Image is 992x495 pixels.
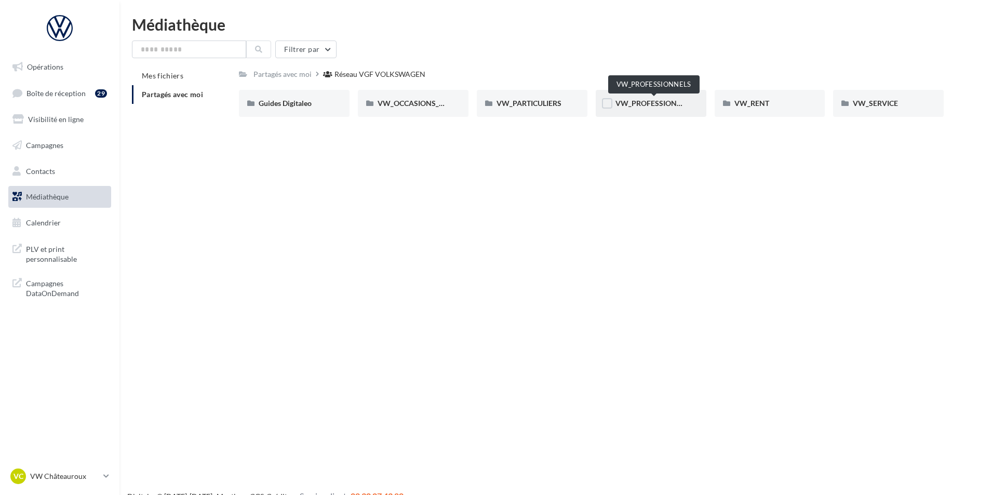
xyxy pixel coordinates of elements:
span: Boîte de réception [26,88,86,97]
span: Mes fichiers [142,71,183,80]
div: Médiathèque [132,17,980,32]
span: VW_SERVICE [853,99,898,108]
span: VW_PARTICULIERS [497,99,561,108]
a: PLV et print personnalisable [6,238,113,269]
div: 29 [95,89,107,98]
a: Boîte de réception29 [6,82,113,104]
span: Calendrier [26,218,61,227]
span: Guides Digitaleo [259,99,312,108]
span: Contacts [26,166,55,175]
a: Contacts [6,160,113,182]
span: VW_RENT [734,99,769,108]
a: Médiathèque [6,186,113,208]
a: Visibilité en ligne [6,109,113,130]
span: VW_PROFESSIONNELS [615,99,694,108]
span: Opérations [27,62,63,71]
span: Partagés avec moi [142,90,203,99]
div: Réseau VGF VOLKSWAGEN [334,69,425,79]
span: Visibilité en ligne [28,115,84,124]
span: Campagnes DataOnDemand [26,276,107,299]
span: VW_OCCASIONS_GARANTIES [378,99,479,108]
button: Filtrer par [275,41,337,58]
span: VC [14,471,23,481]
p: VW Châteauroux [30,471,99,481]
a: Campagnes DataOnDemand [6,272,113,303]
a: Opérations [6,56,113,78]
a: VC VW Châteauroux [8,466,111,486]
div: Partagés avec moi [253,69,312,79]
span: PLV et print personnalisable [26,242,107,264]
a: Calendrier [6,212,113,234]
a: Campagnes [6,135,113,156]
div: VW_PROFESSIONNELS [608,75,700,93]
span: Médiathèque [26,192,69,201]
span: Campagnes [26,141,63,150]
